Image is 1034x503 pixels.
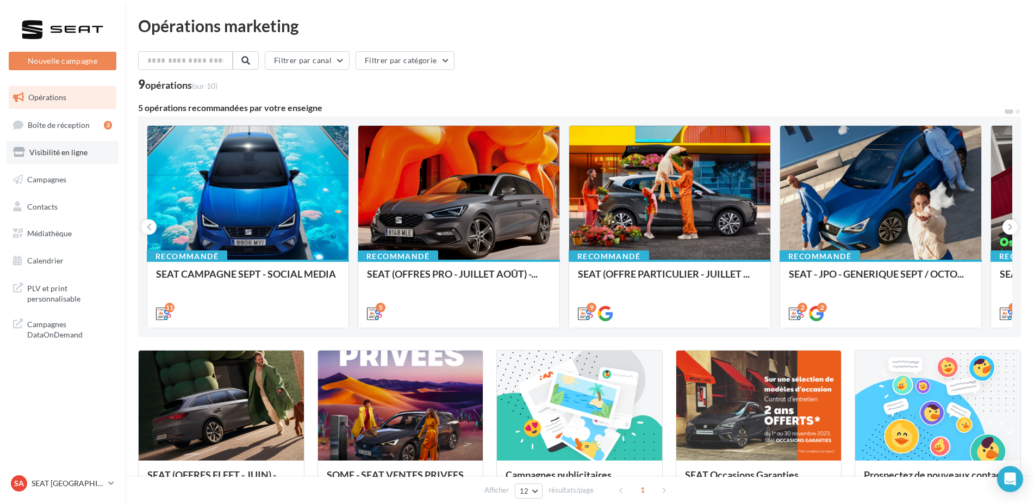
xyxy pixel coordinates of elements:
div: 11 [165,303,175,312]
button: Nouvelle campagne [9,52,116,70]
span: SEAT - JPO - GENERIQUE SEPT / OCTO... [789,268,964,280]
a: Calendrier [7,249,119,272]
span: SEAT (OFFRES FLEET - JUIN) - [GEOGRAPHIC_DATA]... [147,469,276,492]
span: PLV et print personnalisable [27,281,112,304]
div: 2 [798,303,807,312]
span: SOME - SEAT VENTES PRIVEES [327,469,464,481]
a: Visibilité en ligne [7,141,119,164]
span: 1 [634,481,651,499]
a: Boîte de réception3 [7,113,119,137]
span: SEAT CAMPAGNE SEPT - SOCIAL MEDIA [156,268,336,280]
a: Campagnes DataOnDemand [7,312,119,345]
button: Filtrer par canal [265,51,350,70]
div: opérations [145,80,217,90]
span: Contacts [27,201,58,211]
div: 2 [817,303,827,312]
span: Visibilité en ligne [29,148,88,157]
span: Campagnes DataOnDemand [27,317,112,340]
div: Recommandé [147,250,227,262]
span: Campagnes publicitaires [506,469,612,481]
span: SA [14,478,24,489]
a: PLV et print personnalisable [7,277,119,309]
div: Open Intercom Messenger [997,466,1023,492]
span: SEAT Occasions Garanties [685,469,799,481]
div: Recommandé [358,250,438,262]
a: Opérations [7,86,119,109]
p: SEAT [GEOGRAPHIC_DATA] [32,478,104,489]
span: 12 [520,487,529,495]
div: 5 [376,303,385,312]
button: Filtrer par catégorie [356,51,454,70]
span: SEAT (OFFRES PRO - JUILLET AOÛT) -... [367,268,538,280]
span: (sur 10) [192,81,217,90]
span: Opérations [28,93,66,102]
span: Campagnes [27,175,66,184]
span: Prospectez de nouveaux contacts [864,469,1009,481]
button: 12 [515,483,543,499]
span: Médiathèque [27,229,72,238]
div: 6 [1008,303,1018,312]
a: SA SEAT [GEOGRAPHIC_DATA] [9,473,116,494]
div: Opérations marketing [138,17,1021,34]
div: 9 [138,78,217,90]
a: Contacts [7,195,119,218]
a: Campagnes [7,168,119,191]
div: 5 opérations recommandées par votre enseigne [138,103,1004,112]
span: SEAT (OFFRE PARTICULIER - JUILLET ... [578,268,750,280]
div: Recommandé [569,250,649,262]
div: Recommandé [780,250,860,262]
div: 9 [587,303,596,312]
span: Boîte de réception [28,120,90,129]
span: Calendrier [27,256,64,265]
a: Médiathèque [7,222,119,245]
div: 3 [104,121,112,130]
span: Afficher [484,485,509,495]
span: résultats/page [549,485,594,495]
